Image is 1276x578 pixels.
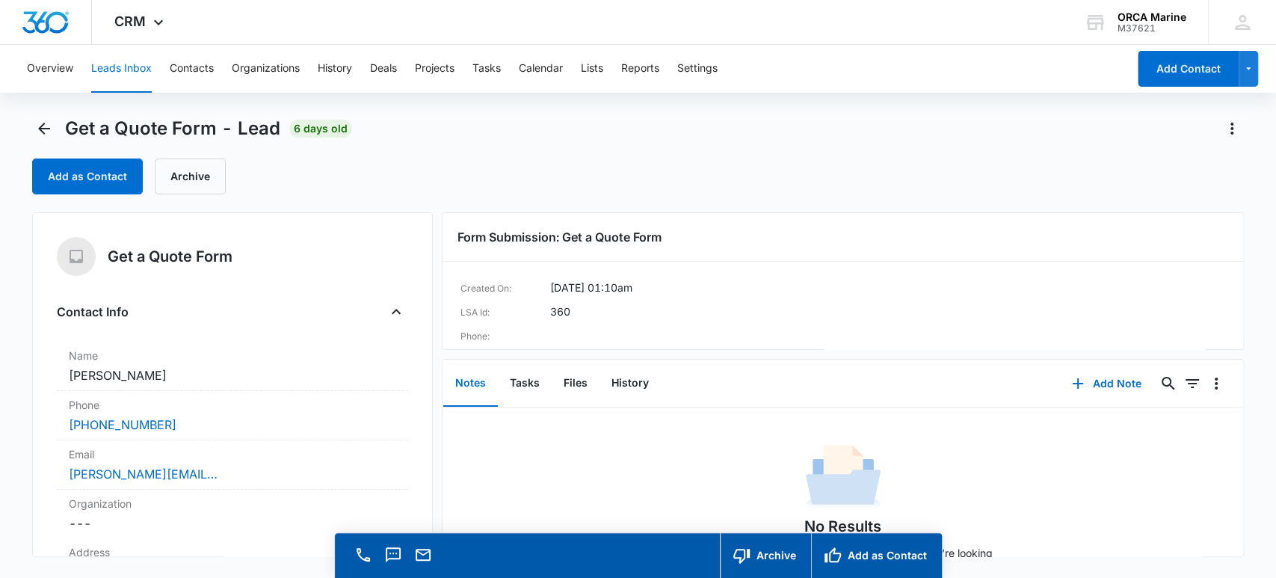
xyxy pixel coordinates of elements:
button: History [600,360,661,407]
button: Files [552,360,600,407]
button: Calendar [519,45,563,93]
a: [PHONE_NUMBER] [69,416,176,434]
div: Organization--- [57,490,409,538]
button: Close [384,300,408,324]
button: Projects [415,45,454,93]
a: Email [413,553,434,566]
button: Add as Contact [811,533,942,578]
button: Tasks [498,360,552,407]
img: No Data [806,440,881,515]
div: Name[PERSON_NAME] [57,342,409,391]
button: Add Contact [1138,51,1239,87]
button: Overview [27,45,73,93]
a: [PERSON_NAME][EMAIL_ADDRESS][DOMAIN_NAME] [69,465,218,483]
dt: Created On: [460,280,550,298]
dt: LSA Id: [460,304,550,322]
button: History [318,45,352,93]
div: Phone[PHONE_NUMBER] [57,391,409,440]
button: Add as Contact [32,159,143,194]
h1: No Results [804,515,881,538]
button: Overflow Menu [1204,372,1228,396]
button: Add Note [1057,366,1156,402]
dt: Phone: [460,328,550,345]
button: Search... [1156,372,1180,396]
h5: Get a Quote Form [108,245,232,268]
span: 6 days old [289,120,352,138]
dd: 360 [550,304,570,322]
div: Email[PERSON_NAME][EMAIL_ADDRESS][DOMAIN_NAME] [57,440,409,490]
label: Address [69,544,397,560]
button: Lists [581,45,603,93]
button: Contacts [170,45,214,93]
button: Deals [370,45,397,93]
button: Call [353,544,374,565]
button: Settings [677,45,718,93]
button: Text [383,544,404,565]
dd: [DATE] 01:10am [550,280,632,298]
h3: Form Submission: Get a Quote Form [457,228,1228,246]
div: account id [1118,23,1186,34]
label: Organization [69,496,397,511]
button: Leads Inbox [91,45,152,93]
span: Get a Quote Form - Lead [65,117,280,140]
div: account name [1118,11,1186,23]
button: Email [413,544,434,565]
dd: --- [69,514,397,532]
a: Text [383,553,404,566]
a: Call [353,553,374,566]
button: Actions [1220,117,1244,141]
button: Back [32,117,56,141]
button: Archive [720,533,811,578]
span: CRM [114,13,146,29]
button: Filters [1180,372,1204,396]
button: Reports [621,45,659,93]
button: Tasks [472,45,501,93]
button: Archive [155,159,226,194]
label: Phone [69,397,397,413]
label: Name [69,348,397,363]
label: Email [69,446,397,462]
button: Notes [443,360,498,407]
dd: [PERSON_NAME] [69,366,397,384]
button: Organizations [232,45,300,93]
h4: Contact Info [57,303,129,321]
